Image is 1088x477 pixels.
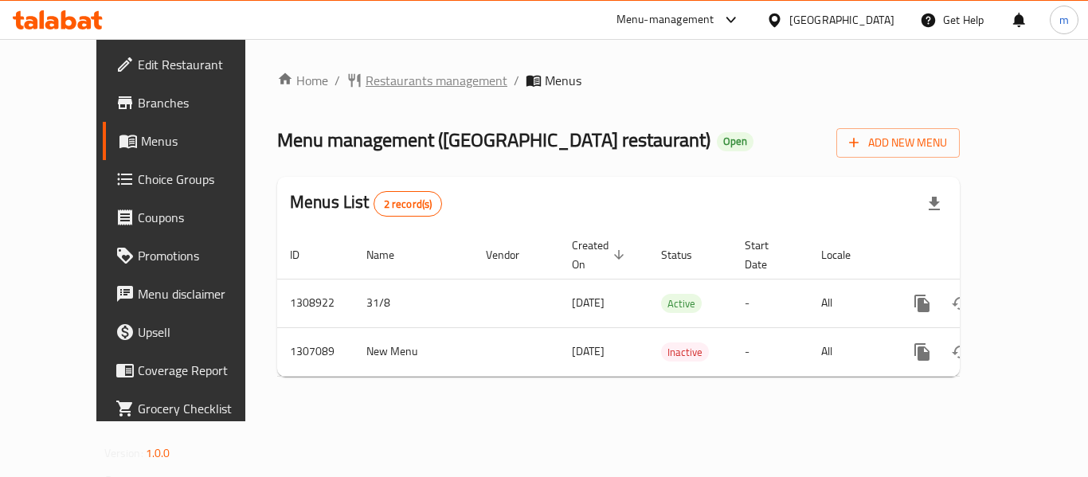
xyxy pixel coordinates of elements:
div: Total records count [374,191,443,217]
nav: breadcrumb [277,71,960,90]
span: Restaurants management [366,71,507,90]
span: Upsell [138,323,265,342]
span: Vendor [486,245,540,264]
td: All [808,279,890,327]
span: 2 record(s) [374,197,442,212]
span: m [1059,11,1069,29]
a: Coupons [103,198,278,237]
span: Coupons [138,208,265,227]
a: Menus [103,122,278,160]
a: Upsell [103,313,278,351]
a: Coverage Report [103,351,278,389]
span: Edit Restaurant [138,55,265,74]
span: Status [661,245,713,264]
div: [GEOGRAPHIC_DATA] [789,11,894,29]
span: [DATE] [572,341,605,362]
a: Edit Restaurant [103,45,278,84]
a: Home [277,71,328,90]
table: enhanced table [277,231,1069,377]
a: Menu disclaimer [103,275,278,313]
span: Active [661,295,702,313]
a: Branches [103,84,278,122]
td: 1307089 [277,327,354,376]
h2: Menus List [290,190,442,217]
span: Coverage Report [138,361,265,380]
button: Add New Menu [836,128,960,158]
td: New Menu [354,327,473,376]
div: Export file [915,185,953,223]
span: Menu disclaimer [138,284,265,303]
span: Branches [138,93,265,112]
td: 1308922 [277,279,354,327]
button: Change Status [941,333,980,371]
span: [DATE] [572,292,605,313]
span: Choice Groups [138,170,265,189]
button: more [903,284,941,323]
span: ID [290,245,320,264]
li: / [514,71,519,90]
td: All [808,327,890,376]
span: Grocery Checklist [138,399,265,418]
span: Menus [545,71,581,90]
span: Menu management ( [GEOGRAPHIC_DATA] restaurant ) [277,122,710,158]
a: Grocery Checklist [103,389,278,428]
span: Locale [821,245,871,264]
span: Inactive [661,343,709,362]
button: Change Status [941,284,980,323]
li: / [335,71,340,90]
span: Created On [572,236,629,274]
span: Version: [104,443,143,463]
button: more [903,333,941,371]
span: Menus [141,131,265,151]
div: Active [661,294,702,313]
div: Open [717,132,753,151]
span: Name [366,245,415,264]
th: Actions [890,231,1069,280]
a: Choice Groups [103,160,278,198]
div: Menu-management [616,10,714,29]
span: Open [717,135,753,148]
span: Add New Menu [849,133,947,153]
td: 31/8 [354,279,473,327]
span: 1.0.0 [146,443,170,463]
td: - [732,327,808,376]
a: Promotions [103,237,278,275]
span: Promotions [138,246,265,265]
span: Start Date [745,236,789,274]
td: - [732,279,808,327]
a: Restaurants management [346,71,507,90]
